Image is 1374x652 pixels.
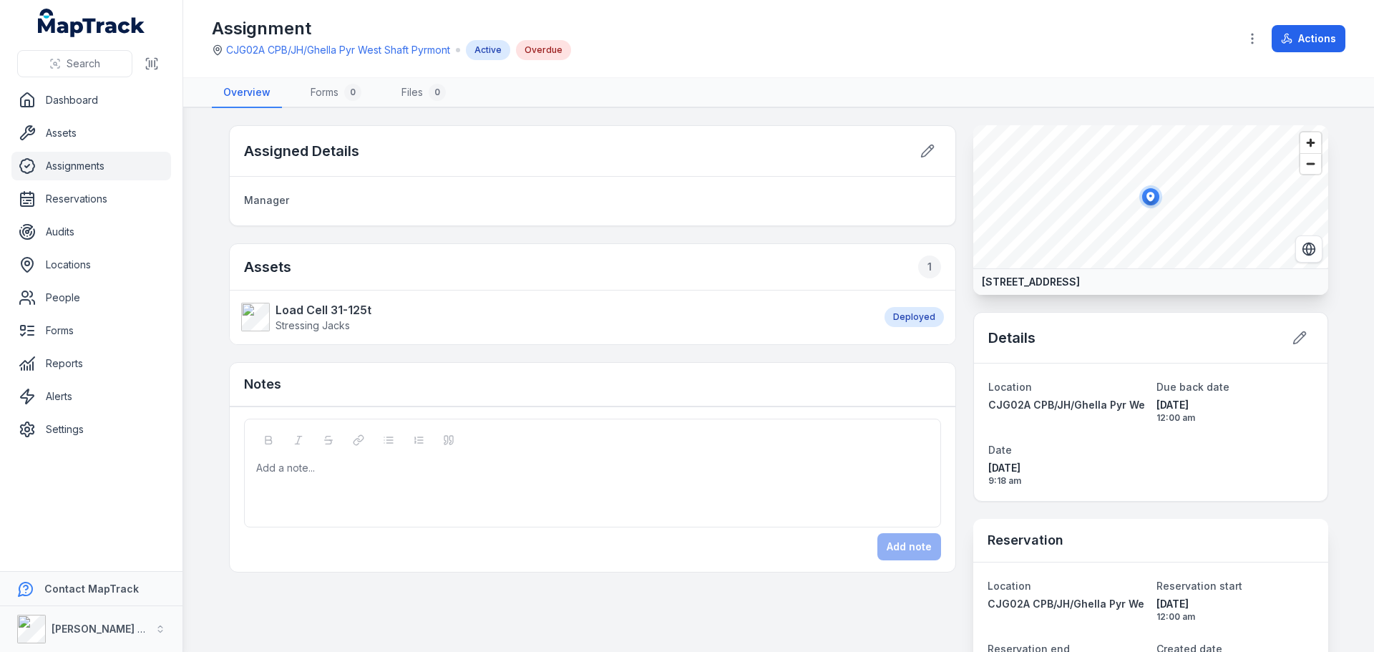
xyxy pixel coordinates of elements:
strong: Contact MapTrack [44,583,139,595]
span: [DATE] [1156,398,1313,412]
a: Load Cell 31-125tStressing Jacks [241,301,870,333]
time: 7/31/2025, 12:00:00 AM [1156,398,1313,424]
span: Location [988,381,1032,393]
time: 7/1/2025, 9:18:18 AM [988,461,1145,487]
div: 0 [429,84,446,101]
span: 12:00 am [1156,412,1313,424]
div: 0 [344,84,361,101]
a: Reservations [11,185,171,213]
a: Assignments [11,152,171,180]
canvas: Map [973,125,1328,268]
div: Overdue [516,40,571,60]
span: Date [988,444,1012,456]
a: Forms [11,316,171,345]
strong: Load Cell 31-125t [276,301,371,318]
span: 9:18 am [988,475,1145,487]
a: CJG02A CPB/JH/Ghella Pyr West Shaft Pyrmont [988,398,1145,412]
a: Locations [11,250,171,279]
span: CJG02A CPB/JH/Ghella Pyr West Shaft Pyrmont [988,399,1229,411]
h2: Details [988,328,1036,348]
time: 7/1/2025, 12:00:00 AM [1156,597,1314,623]
span: Stressing Jacks [276,319,350,331]
a: Audits [11,218,171,246]
a: Settings [11,415,171,444]
h1: Assignment [212,17,571,40]
strong: [STREET_ADDRESS] [982,275,1080,289]
a: Forms0 [299,78,373,108]
a: Files0 [390,78,457,108]
button: Zoom out [1300,153,1321,174]
span: Search [67,57,100,71]
span: [DATE] [1156,597,1314,611]
button: Search [17,50,132,77]
span: Manager [244,194,289,206]
span: 12:00 am [1156,611,1314,623]
h3: Notes [244,374,281,394]
a: Reports [11,349,171,378]
a: CJG02A CPB/JH/Ghella Pyr West Shaft Pyrmont [226,43,450,57]
span: Due back date [1156,381,1229,393]
div: 1 [918,256,941,278]
div: Active [466,40,510,60]
a: People [11,283,171,312]
span: CJG02A CPB/JH/Ghella Pyr West Shaft Pyrmont [988,598,1228,610]
span: Reservation start [1156,580,1242,592]
a: CJG02A CPB/JH/Ghella Pyr West Shaft Pyrmont [988,597,1145,611]
a: Alerts [11,382,171,411]
strong: [PERSON_NAME] Group [52,623,169,635]
h3: Reservation [988,530,1063,550]
button: Zoom in [1300,132,1321,153]
div: Deployed [885,307,944,327]
h2: Assigned Details [244,141,359,161]
span: Location [988,580,1031,592]
h2: Assets [244,256,941,278]
a: Dashboard [11,86,171,115]
span: [DATE] [988,461,1145,475]
button: Switch to Satellite View [1295,235,1322,263]
a: MapTrack [38,9,145,37]
button: Actions [1272,25,1345,52]
a: Assets [11,119,171,147]
a: Overview [212,78,282,108]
